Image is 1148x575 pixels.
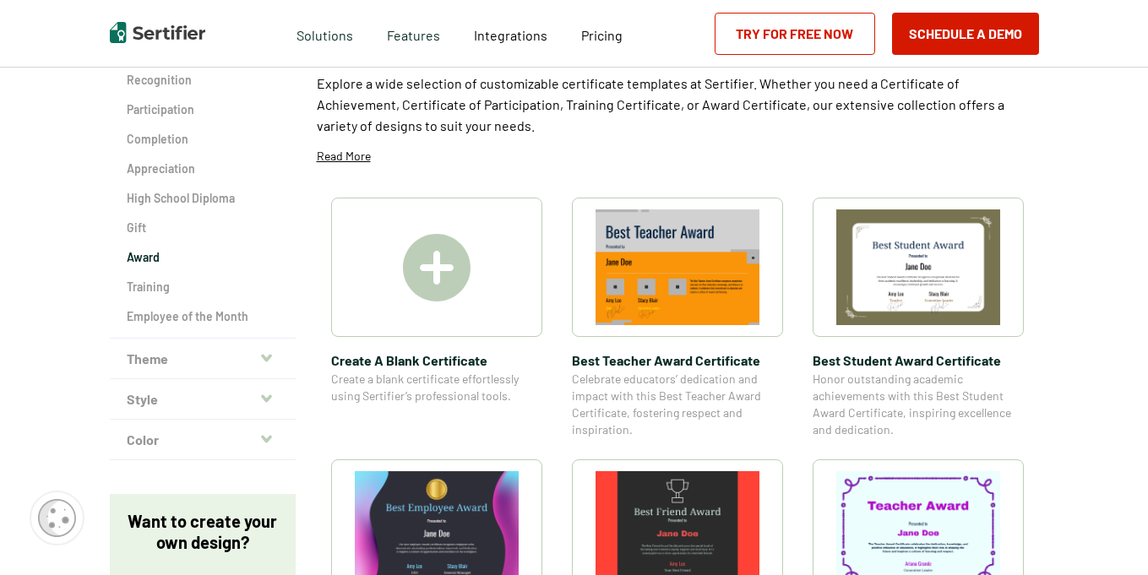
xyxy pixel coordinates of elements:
[581,27,623,43] span: Pricing
[110,420,296,460] button: Color
[127,160,279,177] a: Appreciation
[110,22,205,43] img: Sertifier | Digital Credentialing Platform
[581,23,623,44] a: Pricing
[403,234,471,301] img: Create A Blank Certificate
[127,279,279,296] a: Training
[317,148,371,165] p: Read More
[317,73,1039,136] p: Explore a wide selection of customizable certificate templates at Sertifier. Whether you need a C...
[474,23,547,44] a: Integrations
[127,511,279,553] p: Want to create your own design?
[572,350,783,371] span: Best Teacher Award Certificate​
[596,209,759,325] img: Best Teacher Award Certificate​
[110,379,296,420] button: Style
[127,308,279,325] a: Employee of the Month
[127,220,279,236] a: Gift
[474,27,547,43] span: Integrations
[110,42,296,339] div: Category
[813,350,1024,371] span: Best Student Award Certificate​
[331,350,542,371] span: Create A Blank Certificate
[572,198,783,438] a: Best Teacher Award Certificate​Best Teacher Award Certificate​Celebrate educators’ dedication and...
[331,371,542,404] span: Create a blank certificate effortlessly using Sertifier’s professional tools.
[813,371,1024,438] span: Honor outstanding academic achievements with this Best Student Award Certificate, inspiring excel...
[715,13,875,55] a: Try for Free Now
[387,23,440,44] span: Features
[127,131,279,148] a: Completion
[127,190,279,207] a: High School Diploma
[1064,494,1148,575] iframe: Chat Widget
[127,72,279,89] a: Recognition
[572,371,783,438] span: Celebrate educators’ dedication and impact with this Best Teacher Award Certificate, fostering re...
[836,209,1000,325] img: Best Student Award Certificate​
[892,13,1039,55] button: Schedule a Demo
[813,198,1024,438] a: Best Student Award Certificate​Best Student Award Certificate​Honor outstanding academic achievem...
[127,249,279,266] a: Award
[110,339,296,379] button: Theme
[297,23,353,44] span: Solutions
[38,499,76,537] img: Cookie Popup Icon
[127,101,279,118] a: Participation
